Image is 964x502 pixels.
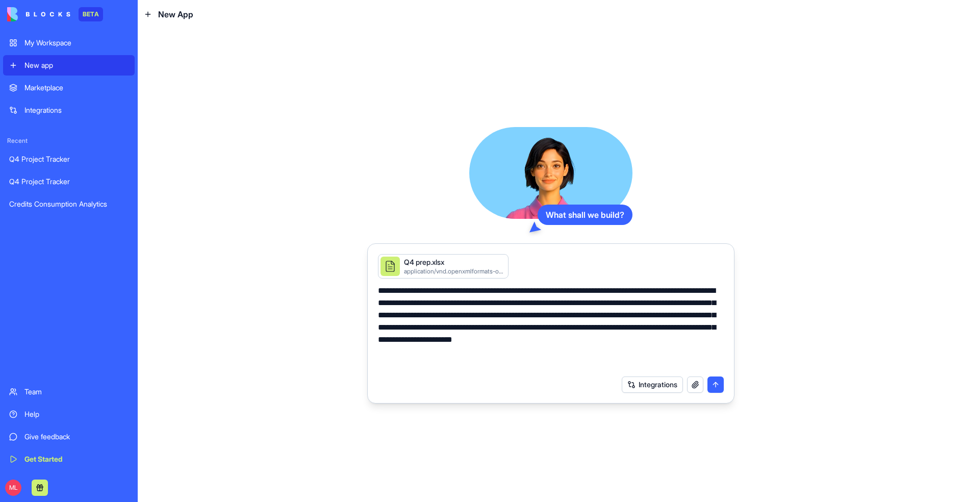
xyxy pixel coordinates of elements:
[9,177,129,187] div: Q4 Project Tracker
[24,60,129,70] div: New app
[538,205,632,225] div: What shall we build?
[3,426,135,447] a: Give feedback
[3,194,135,214] a: Credits Consumption Analytics
[7,7,70,21] img: logo
[404,257,504,267] div: Q4 prep.xlsx
[3,55,135,76] a: New app
[3,137,135,145] span: Recent
[9,154,129,164] div: Q4 Project Tracker
[3,171,135,192] a: Q4 Project Tracker
[24,83,129,93] div: Marketplace
[404,267,504,275] div: application/vnd.openxmlformats-officedocument.spreadsheetml.sheet
[3,382,135,402] a: Team
[9,199,129,209] div: Credits Consumption Analytics
[7,7,103,21] a: BETA
[622,376,683,393] button: Integrations
[24,105,129,115] div: Integrations
[24,454,129,464] div: Get Started
[158,8,193,20] span: New App
[3,33,135,53] a: My Workspace
[3,100,135,120] a: Integrations
[24,432,129,442] div: Give feedback
[3,449,135,469] a: Get Started
[3,78,135,98] a: Marketplace
[24,38,129,48] div: My Workspace
[24,409,129,419] div: Help
[79,7,103,21] div: BETA
[3,404,135,424] a: Help
[3,149,135,169] a: Q4 Project Tracker
[5,480,21,496] span: ML
[24,387,129,397] div: Team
